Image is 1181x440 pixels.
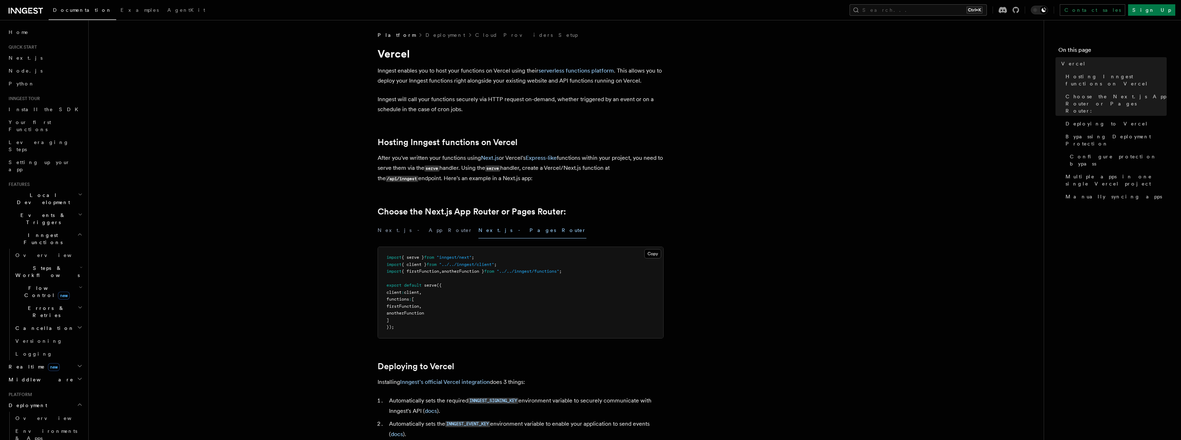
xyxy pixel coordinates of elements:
span: Choose the Next.js App Router or Pages Router: [1066,93,1167,114]
a: Documentation [49,2,116,20]
a: Sign Up [1128,4,1175,16]
span: new [58,292,70,300]
span: Events & Triggers [6,212,78,226]
a: Deploying to Vercel [1063,117,1167,130]
span: , [419,304,422,309]
a: Bypassing Deployment Protection [1063,130,1167,150]
button: Inngest Functions [6,229,84,249]
a: Next.js [481,154,499,161]
a: INNGEST_EVENT_KEY [445,420,490,427]
span: Errors & Retries [13,305,78,319]
span: Hosting Inngest functions on Vercel [1066,73,1167,87]
span: : [409,297,412,302]
span: { serve } [402,255,424,260]
button: Realtimenew [6,360,84,373]
a: Deploying to Vercel [378,361,454,371]
span: , [419,290,422,295]
code: /api/inngest [386,176,418,182]
span: Leveraging Steps [9,139,69,152]
kbd: Ctrl+K [966,6,983,14]
span: import [387,255,402,260]
button: Copy [644,249,661,258]
span: Deploying to Vercel [1066,120,1148,127]
span: Multiple apps in one single Vercel project [1066,173,1167,187]
span: Local Development [6,192,78,206]
span: Overview [15,252,89,258]
span: Vercel [1061,60,1086,67]
code: serve [424,165,439,172]
span: from [427,262,437,267]
a: Contact sales [1060,4,1125,16]
li: Automatically sets the environment variable to enable your application to send events ( ). [387,419,664,439]
button: Next.js - App Router [378,222,473,238]
span: default [404,283,422,288]
a: Express-like [526,154,557,161]
span: Deployment [6,402,47,409]
button: Cancellation [13,322,84,335]
span: Next.js [9,55,43,61]
span: , [439,269,442,274]
a: Vercel [1058,57,1167,70]
h1: Vercel [378,47,664,60]
li: Automatically sets the required environment variable to securely communicate with Inngest's API ( ). [387,396,664,416]
span: Bypassing Deployment Protection [1066,133,1167,147]
span: client [387,290,402,295]
a: docs [391,431,403,437]
span: { firstFunction [402,269,439,274]
button: Flow Controlnew [13,282,84,302]
a: Overview [13,412,84,425]
button: Events & Triggers [6,209,84,229]
span: functions [387,297,409,302]
a: Next.js [6,51,84,64]
span: Versioning [15,338,63,344]
span: Inngest tour [6,96,40,102]
a: Hosting Inngest functions on Vercel [378,137,517,147]
span: Manually syncing apps [1066,193,1162,200]
span: Overview [15,415,89,421]
a: INNGEST_SIGNING_KEY [468,397,518,404]
p: Installing does 3 things: [378,377,664,387]
span: from [484,269,494,274]
a: Inngest's official Vercel integration [400,379,490,385]
a: Deployment [425,31,465,39]
span: AgentKit [167,7,205,13]
span: Flow Control [13,285,79,299]
div: Inngest Functions [6,249,84,360]
span: import [387,262,402,267]
button: Middleware [6,373,84,386]
a: Python [6,77,84,90]
a: Install the SDK [6,103,84,116]
a: serverless functions platform [538,67,614,74]
span: Platform [378,31,415,39]
span: }); [387,325,394,330]
span: Steps & Workflows [13,265,80,279]
a: docs [425,407,437,414]
a: Choose the Next.js App Router or Pages Router: [378,207,566,217]
span: Examples [120,7,159,13]
button: Deployment [6,399,84,412]
p: After you've written your functions using or Vercel's functions within your project, you need to ... [378,153,664,184]
span: Inngest Functions [6,232,77,246]
span: Your first Functions [9,119,51,132]
code: INNGEST_SIGNING_KEY [468,398,518,404]
span: Features [6,182,30,187]
span: [ [412,297,414,302]
code: serve [485,165,500,172]
span: ; [472,255,474,260]
a: Choose the Next.js App Router or Pages Router: [1063,90,1167,117]
span: Node.js [9,68,43,74]
span: export [387,283,402,288]
span: import [387,269,402,274]
a: Cloud Providers Setup [475,31,578,39]
a: Overview [13,249,84,262]
a: Hosting Inngest functions on Vercel [1063,70,1167,90]
span: anotherFunction [387,311,424,316]
p: Inngest will call your functions securely via HTTP request on-demand, whether triggered by an eve... [378,94,664,114]
span: Install the SDK [9,107,83,112]
span: Cancellation [13,325,74,332]
span: Configure protection bypass [1070,153,1167,167]
a: Home [6,26,84,39]
a: Setting up your app [6,156,84,176]
span: Home [9,29,29,36]
span: Logging [15,351,53,357]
